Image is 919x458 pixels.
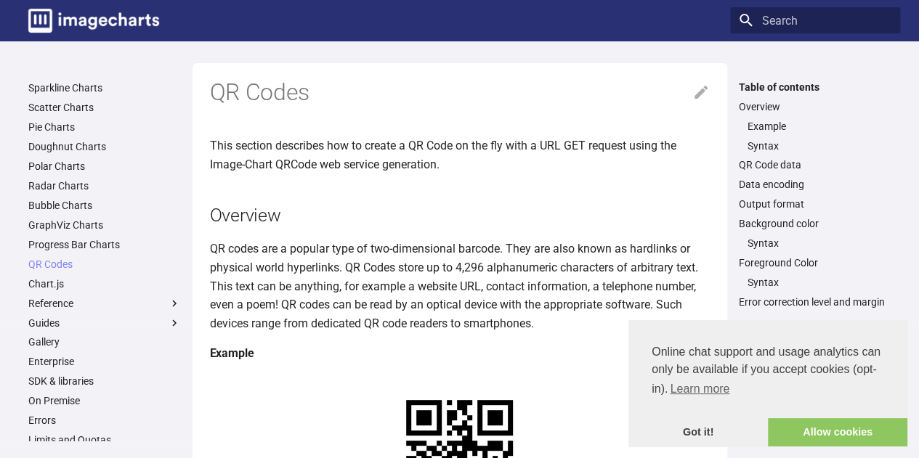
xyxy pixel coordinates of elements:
a: Data encoding [739,178,891,191]
a: Error correction level and margin [739,295,891,308]
nav: Background color [739,237,891,250]
nav: Overview [739,120,891,152]
a: Polar Charts [28,160,181,173]
a: Pie Charts [28,120,181,134]
a: Doughnut Charts [28,140,181,153]
a: Bubble Charts [28,199,181,212]
a: Overview [739,100,891,113]
nav: Foreground Color [739,276,891,289]
a: Limits and Quotas [28,433,181,446]
a: Background color [739,217,891,230]
a: Example [748,120,891,133]
a: Scatter Charts [28,101,181,114]
a: Syntax [748,276,891,289]
a: Foreground Color [739,256,891,269]
a: Enterprise [28,355,181,368]
a: Output format [739,197,891,210]
a: Gallery [28,335,181,348]
div: cookieconsent [628,320,907,446]
h4: Example [210,344,710,363]
h2: Overview [210,203,710,228]
a: Radar Charts [28,179,181,192]
p: QR codes are a popular type of two-dimensional barcode. They are also known as hardlinks or physi... [210,240,710,332]
a: dismiss cookie message [628,418,768,447]
a: QR Codes [28,258,181,271]
label: Guides [28,316,181,330]
a: Syntax [748,139,891,152]
nav: Table of contents [730,81,900,309]
label: Table of contents [730,81,900,94]
label: Reference [28,297,181,310]
a: Syntax [748,237,891,250]
a: allow cookies [768,418,907,447]
img: logo [28,9,159,33]
h1: QR Codes [210,78,710,108]
a: GraphViz Charts [28,218,181,232]
a: learn more about cookies [668,378,732,400]
a: Chart.js [28,277,181,290]
a: Progress Bar Charts [28,238,181,251]
a: SDK & libraries [28,375,181,388]
a: QR Code data [739,158,891,171]
span: Online chat support and usage analytics can only be available if you accept cookies (opt-in). [652,343,884,400]
a: Errors [28,414,181,427]
a: Sparkline Charts [28,81,181,94]
p: This section describes how to create a QR Code on the fly with a URL GET request using the Image-... [210,136,710,173]
input: Search [730,7,900,33]
a: On Premise [28,394,181,407]
a: Image-Charts documentation [23,3,165,38]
